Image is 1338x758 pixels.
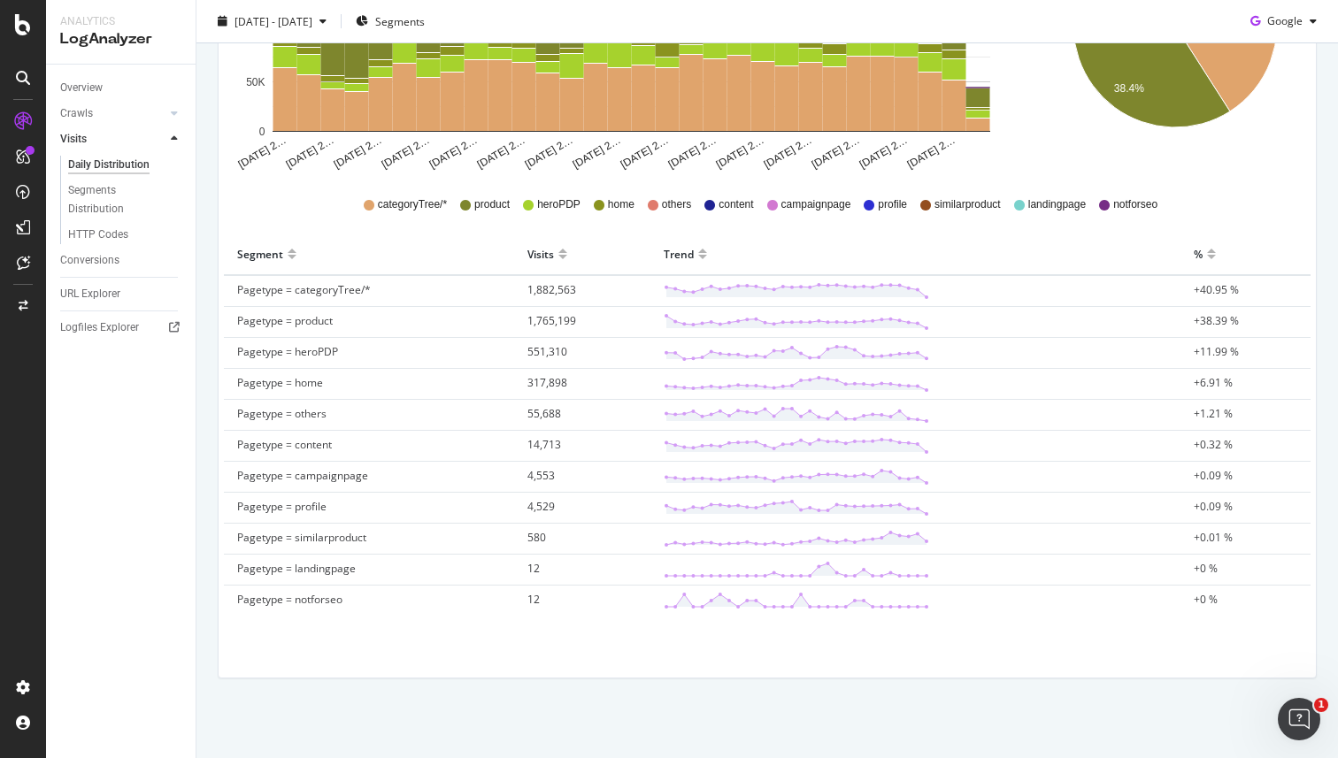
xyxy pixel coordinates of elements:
span: Pagetype = profile [237,499,327,514]
text: 38.4% [1114,82,1144,95]
span: Segments [375,13,425,28]
div: % [1194,240,1203,268]
span: 1 [1314,698,1328,712]
div: Visits [60,130,87,149]
a: Crawls [60,104,165,123]
span: Pagetype = similarproduct [237,530,366,545]
span: heroPDP [537,197,581,212]
span: 12 [527,561,540,576]
span: 4,529 [527,499,555,514]
div: Segment [237,240,283,268]
a: HTTP Codes [68,226,183,244]
span: 317,898 [527,375,567,390]
span: +6.91 % [1194,375,1233,390]
span: campaignpage [781,197,851,212]
div: URL Explorer [60,285,120,303]
span: 4,553 [527,468,555,483]
a: Visits [60,130,165,149]
text: 0 [259,126,265,138]
div: Analytics [60,14,181,29]
span: 1,882,563 [527,282,576,297]
button: [DATE] - [DATE] [211,7,334,35]
div: Conversions [60,251,119,270]
span: 14,713 [527,437,561,452]
a: Logfiles Explorer [60,318,183,337]
div: HTTP Codes [68,226,128,244]
span: Pagetype = campaignpage [237,468,368,483]
div: LogAnalyzer [60,29,181,50]
a: Segments Distribution [68,181,183,218]
a: Overview [60,79,183,97]
span: profile [878,197,907,212]
span: Pagetype = heroPDP [237,344,338,359]
span: +0.09 % [1194,468,1233,483]
span: Pagetype = landingpage [237,561,356,576]
div: Trend [664,240,694,268]
span: home [608,197,634,212]
span: +0 % [1194,592,1218,607]
span: +11.99 % [1194,344,1239,359]
span: +0 % [1194,561,1218,576]
span: similarproduct [934,197,1001,212]
span: Pagetype = categoryTree/* [237,282,371,297]
span: product [474,197,510,212]
div: Visits [527,240,554,268]
span: +38.39 % [1194,313,1239,328]
span: 1,765,199 [527,313,576,328]
a: Daily Distribution [68,156,183,174]
span: +0.01 % [1194,530,1233,545]
span: 55,688 [527,406,561,421]
span: content [719,197,753,212]
iframe: Intercom live chat [1278,698,1320,740]
div: Overview [60,79,103,97]
span: Google [1267,13,1303,28]
span: Pagetype = notforseo [237,592,342,607]
button: Segments [349,7,432,35]
span: others [662,197,691,212]
span: +40.95 % [1194,282,1239,297]
button: Google [1243,7,1324,35]
span: Pagetype = home [237,375,323,390]
a: Conversions [60,251,183,270]
div: Segments Distribution [68,181,166,218]
a: URL Explorer [60,285,183,303]
div: Logfiles Explorer [60,318,139,337]
span: 551,310 [527,344,567,359]
span: +0.09 % [1194,499,1233,514]
span: categoryTree/* [378,197,447,212]
span: 580 [527,530,546,545]
span: Pagetype = product [237,313,333,328]
span: 12 [527,592,540,607]
span: notforseo [1113,197,1157,212]
span: [DATE] - [DATE] [235,13,312,28]
span: +0.32 % [1194,437,1233,452]
div: Crawls [60,104,93,123]
text: 50K [246,76,265,88]
span: Pagetype = others [237,406,327,421]
div: Daily Distribution [68,156,150,174]
span: landingpage [1028,197,1086,212]
span: Pagetype = content [237,437,332,452]
span: +1.21 % [1194,406,1233,421]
